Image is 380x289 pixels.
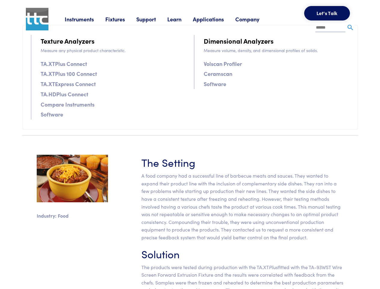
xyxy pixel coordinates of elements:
p: Industry: Food [37,212,108,220]
a: Software [204,79,226,88]
a: TA.HDPlus Connect [41,90,88,98]
a: Compare Instruments [41,100,94,109]
a: Dimensional Analyzers [204,36,273,46]
img: sidedishes.jpg [37,155,108,202]
p: A food company had a successful line of barbecue meats and sauces. They wanted to expand their pr... [141,172,344,241]
a: Software [41,110,63,119]
a: Ceramscan [204,69,232,78]
p: Measure volume, density, and dimensional profiles of solids. [204,47,350,54]
a: TA.XTExpress Connect [41,79,96,88]
a: TA.XTPlus 100 Connect [41,69,97,78]
a: Learn [167,15,193,23]
a: Applications [193,15,235,23]
a: Volscan Profiler [204,59,242,68]
p: Measure any physical product characteristic. [41,47,187,54]
a: Fixtures [105,15,136,23]
a: Texture Analyzers [41,36,94,46]
a: Support [136,15,167,23]
img: ttc_logo_1x1_v1.0.png [26,8,49,31]
a: Company [235,15,271,23]
a: TA.XTPlus Connect [41,59,87,68]
h3: Solution [141,246,344,261]
h3: The Setting [141,155,344,169]
button: Let's Talk [304,6,350,20]
em: Plus [269,264,278,270]
a: Instruments [65,15,105,23]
